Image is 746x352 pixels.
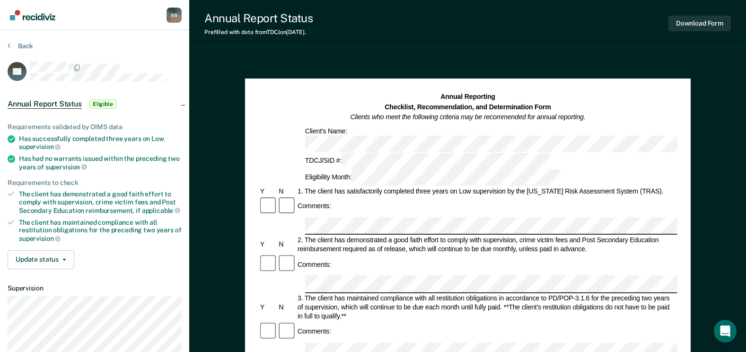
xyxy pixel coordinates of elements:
img: Recidiviz [10,10,55,20]
span: Eligible [89,99,116,109]
div: The client has maintained compliance with all restitution obligations for the preceding two years of [19,219,182,243]
dt: Supervision [8,284,182,292]
button: Back [8,42,33,50]
div: Y [258,303,277,312]
div: Requirements validated by OIMS data [8,123,182,131]
div: TDCJ/SID #: [303,153,551,169]
div: 2. The client has demonstrated a good faith effort to comply with supervision, crime victim fees ... [296,236,677,254]
div: Open Intercom Messenger [714,320,737,343]
span: applicable [142,207,180,214]
div: Requirements to check [8,179,182,187]
div: Has had no warrants issued within the preceding two years of [19,155,182,171]
div: 1. The client has satisfactorily completed three years on Low supervision by the [US_STATE] Risk ... [296,187,677,196]
em: Clients who meet the following criteria may be recommended for annual reporting. [350,113,585,121]
div: Comments: [296,260,333,269]
div: Has successfully completed three years on Low [19,135,182,151]
div: B B [167,8,182,23]
strong: Checklist, Recommendation, and Determination Form [385,103,551,111]
button: Update status [8,250,74,269]
button: Profile dropdown button [167,8,182,23]
span: supervision [19,143,61,150]
div: Y [258,240,277,249]
div: N [277,187,296,196]
div: Y [258,187,277,196]
div: Comments: [296,202,333,211]
span: supervision [45,163,87,171]
div: The client has demonstrated a good faith effort to comply with supervision, crime victim fees and... [19,190,182,214]
div: Prefilled with data from TDCJ on [DATE] . [204,29,313,35]
div: Annual Report Status [204,11,313,25]
div: N [277,240,296,249]
div: N [277,303,296,312]
button: Download Form [668,16,731,31]
div: 3. The client has maintained compliance with all restitution obligations in accordance to PD/POP-... [296,294,677,321]
span: supervision [19,235,61,242]
span: Annual Report Status [8,99,82,109]
strong: Annual Reporting [440,93,495,100]
div: Eligibility Month: [303,169,561,186]
div: Comments: [296,327,333,336]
